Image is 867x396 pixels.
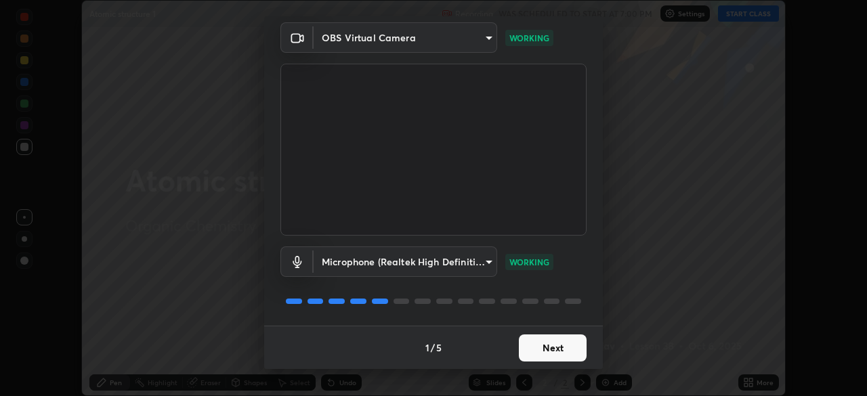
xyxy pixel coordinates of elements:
button: Next [519,334,587,361]
div: OBS Virtual Camera [314,246,497,277]
div: OBS Virtual Camera [314,22,497,53]
p: WORKING [509,32,549,44]
p: WORKING [509,256,549,268]
h4: 1 [425,340,429,355]
h4: / [431,340,435,355]
h4: 5 [436,340,442,355]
